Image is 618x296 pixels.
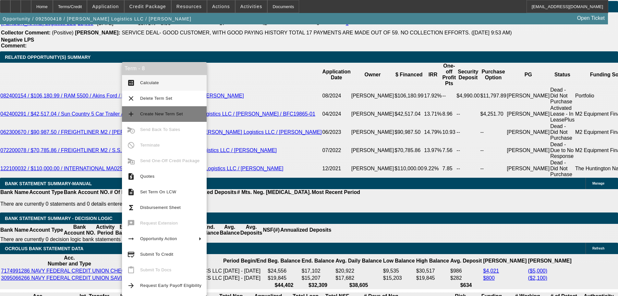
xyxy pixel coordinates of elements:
[223,255,267,267] th: Period Begin/End
[127,79,135,87] mat-icon: calculate
[394,160,424,178] td: $110,000.00
[383,255,415,267] th: Low Balance
[335,282,382,289] th: $38,605
[442,87,456,105] td: --
[5,246,83,251] span: OCROLUS BANK STATEMENT DATA
[87,0,124,13] button: Application
[322,160,351,178] td: 12/2021
[52,30,74,35] span: (Positive)
[127,251,135,258] mat-icon: credit_score
[480,87,507,105] td: $11,797.89
[527,255,572,267] th: [PERSON_NAME]
[1,37,34,48] b: Negative LPS Comment:
[5,216,113,221] span: Bank Statement Summary - Decision Logic
[450,275,482,281] td: $282
[450,282,482,289] th: $634
[456,63,480,87] th: Security Deposit
[29,224,64,236] th: Account Type
[212,4,230,9] span: Actions
[92,4,119,9] span: Application
[322,141,351,160] td: 07/2022
[351,123,394,141] td: [PERSON_NAME]
[480,63,507,87] th: Purchase Option
[127,282,135,290] mat-icon: arrow_forward
[351,63,394,87] th: Owner
[301,255,334,267] th: End. Balance
[550,141,575,160] td: Dead - Due to No Response
[456,87,480,105] td: $4,990.00
[424,123,442,141] td: 14.79%
[483,268,499,274] a: $4,021
[394,63,424,87] th: $ Financed
[456,105,480,123] td: --
[267,275,300,281] td: $19,845
[442,160,456,178] td: 7.85
[456,141,480,160] td: --
[442,63,456,87] th: One-off Profit Pts
[64,224,96,236] th: Bank Account NO.
[507,141,550,160] td: [PERSON_NAME]
[442,141,456,160] td: 7.56
[219,224,240,236] th: Avg. Balance
[351,141,394,160] td: [PERSON_NAME]
[207,0,235,13] button: Actions
[424,63,442,87] th: IRR
[1,268,138,274] a: 7174991286 NAVY FEDERAL CREDIT UNION CHECKING
[416,275,449,281] td: $19,845
[528,275,547,281] a: ($2,100)
[140,96,172,101] span: Delete Term Set
[383,268,415,274] td: $9,535
[140,189,176,194] span: Set Term On LCW
[322,123,351,141] td: 06/2023
[575,13,607,24] a: Open Ticket
[450,268,482,274] td: $986
[424,160,442,178] td: 9.22%
[125,0,171,13] button: Credit Package
[140,80,159,85] span: Calculate
[528,268,547,274] a: ($5,000)
[223,268,267,274] td: [DATE] - [DATE]
[507,160,550,178] td: [PERSON_NAME]
[237,189,311,196] th: # Mts. Neg. [MEDICAL_DATA].
[456,123,480,141] td: --
[0,111,315,117] a: 042400291 / $42,517.04 / Sun Country 5 Car Trailer / Bank Payoff / [PERSON_NAME] Logistics LLC / ...
[280,224,332,236] th: Annualized Deposits
[0,201,360,207] p: There are currently 0 statements and 0 details entered on this opportunity
[5,55,91,60] span: RELATED OPPORTUNITY(S) SUMMARY
[140,236,177,241] span: Opportunity Action
[456,160,480,178] td: --
[122,62,207,75] div: Term - 8
[442,123,456,141] td: 10.93
[351,160,394,178] td: [PERSON_NAME]
[480,123,507,141] td: --
[311,189,360,196] th: Most Recent Period
[424,105,442,123] td: 13.71%
[127,95,135,102] mat-icon: clear
[0,148,277,153] a: 072200078 / $70,785.86 / FREIGHTLINER M2 / S.S. Motors LLC / [PERSON_NAME] Logistics LLC / [PERSO...
[110,189,141,196] th: # Of Periods
[122,30,512,35] span: SERVICE DEAL- GOOD CUSTOMER, WITH GOOD PAYING HISTORY TOTAL 17 PAYMENTS ARE MADE OUT OF 59. NO CO...
[267,282,300,289] th: $44,402
[0,129,322,135] a: 062300670 / $90,987.50 / FREIGHTLINER M2 / [PERSON_NAME] Truck Equipment / [PERSON_NAME] Logistic...
[442,105,456,123] td: 8.96
[5,181,92,186] span: BANK STATEMENT SUMMARY-MANUAL
[0,166,283,171] a: 122100032 / $110,000.00 / INTERNATIONAL MA025 / Pre-approval / [PERSON_NAME] Logistics LLC / [PER...
[140,205,181,210] span: Disbursement Sheet
[1,30,51,35] b: Collector Comment:
[351,105,394,123] td: [PERSON_NAME]
[322,105,351,123] td: 04/2024
[394,105,424,123] td: $42,517.04
[483,275,495,281] a: $800
[483,255,527,267] th: [PERSON_NAME]
[1,275,133,281] a: 3095066266 NAVY FEDERAL CREDIT UNION SAVINGS
[172,0,207,13] button: Resources
[267,268,300,274] td: $24,556
[301,282,334,289] th: $32,309
[424,87,442,105] td: 17.92%
[507,123,550,141] td: [PERSON_NAME]
[383,275,415,281] td: $15,203
[140,111,183,116] span: Create New Term Set
[127,235,135,243] mat-icon: arrow_right_alt
[416,268,449,274] td: $30,517
[0,93,244,98] a: 082400154 / $106,180.99 / RAM 5500 / Akins Ford / [PERSON_NAME] Logistics LLC / [PERSON_NAME]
